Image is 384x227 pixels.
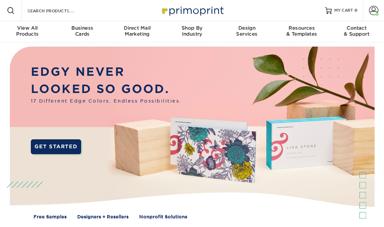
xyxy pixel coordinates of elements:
p: LOOKED SO GOOD. [31,80,182,98]
div: Industry [165,25,220,37]
a: Shop ByIndustry [165,21,220,42]
a: Free Samples [33,213,67,220]
p: EDGY NEVER [31,63,182,80]
span: Direct Mail [110,25,165,31]
span: Shop By [165,25,220,31]
a: Direct MailMarketing [110,21,165,42]
span: Design [219,25,274,31]
a: GET STARTED [31,139,82,155]
span: 0 [355,8,357,13]
a: Designers + Resellers [77,213,129,220]
img: Primoprint [159,3,225,18]
a: Nonprofit Solutions [139,213,187,220]
span: 17 Different Edge Colors. Endless Possibilities. [31,98,182,105]
span: Contact [329,25,384,31]
a: Resources& Templates [274,21,329,42]
span: MY CART [334,8,353,14]
div: & Templates [274,25,329,37]
span: Resources [274,25,329,31]
div: Marketing [110,25,165,37]
input: SEARCH PRODUCTS..... [27,7,91,15]
span: Business [55,25,110,31]
div: & Support [329,25,384,37]
div: Cards [55,25,110,37]
a: Contact& Support [329,21,384,42]
a: DesignServices [219,21,274,42]
a: BusinessCards [55,21,110,42]
div: Services [219,25,274,37]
